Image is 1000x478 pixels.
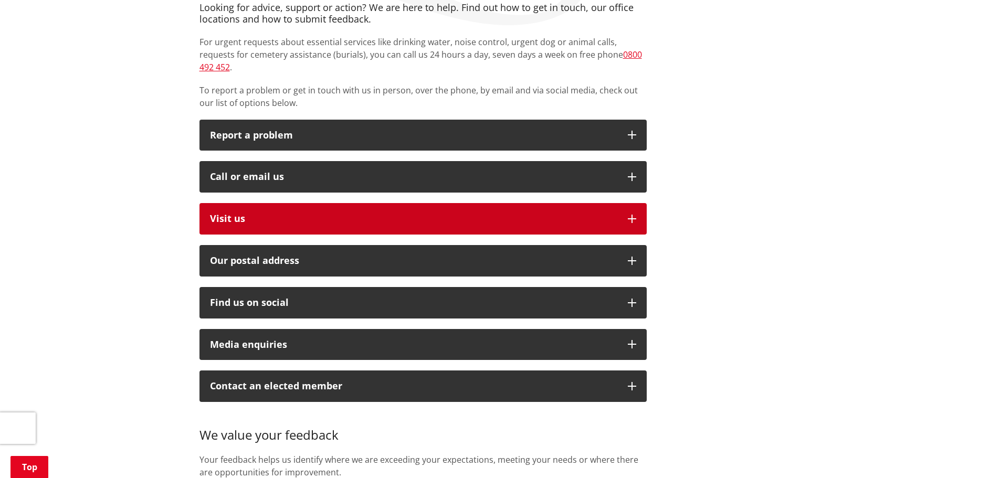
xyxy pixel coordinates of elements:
h4: Looking for advice, support or action? We are here to help. Find out how to get in touch, our off... [199,2,647,25]
button: Our postal address [199,245,647,277]
div: Find us on social [210,298,617,308]
button: Report a problem [199,120,647,151]
button: Call or email us [199,161,647,193]
p: Contact an elected member [210,381,617,391]
button: Find us on social [199,287,647,318]
p: To report a problem or get in touch with us in person, over the phone, by email and via social me... [199,84,647,109]
h3: We value your feedback [199,412,647,443]
p: Report a problem [210,130,617,141]
h2: Our postal address [210,256,617,266]
iframe: Messenger Launcher [952,434,990,472]
p: Visit us [210,214,617,224]
a: Top [10,456,48,478]
p: For urgent requests about essential services like drinking water, noise control, urgent dog or an... [199,36,647,73]
button: Contact an elected member [199,370,647,402]
button: Visit us [199,203,647,235]
a: 0800 492 452 [199,49,642,73]
div: Media enquiries [210,339,617,350]
div: Call or email us [210,172,617,182]
button: Media enquiries [199,329,647,360]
